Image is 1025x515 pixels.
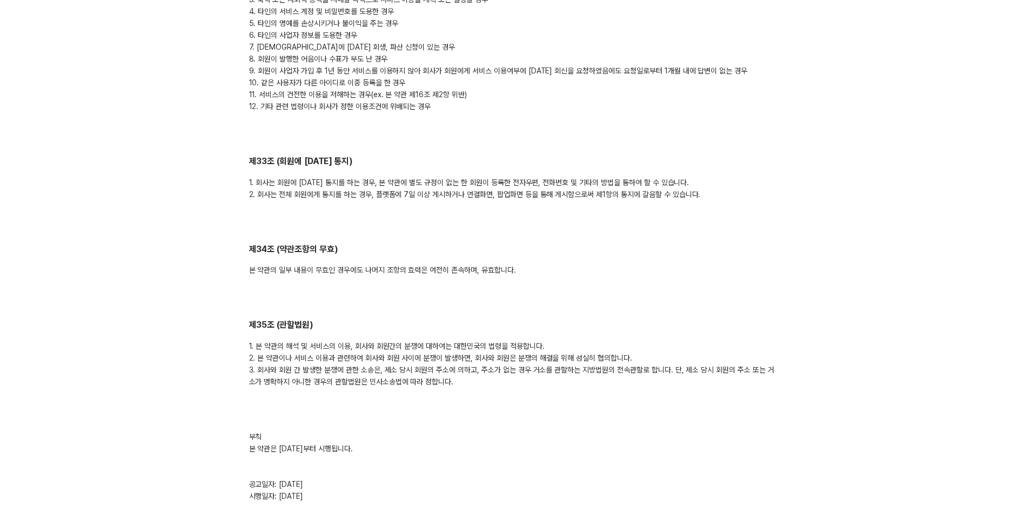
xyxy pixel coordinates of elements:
[249,177,776,200] div: 1. 회사는 회원에 [DATE] 통지를 하는 경우, 본 약관에 별도 규정이 없는 한 회원이 등록한 전자우편, 전화번호 및 기타의 방법을 통하여 할 수 있습니다. 2. 회사는 ...
[249,243,776,256] h2: 제34조 (약관조항의 무효)
[249,319,776,331] h2: 제35조 (관할법원)
[249,264,776,276] div: 본 약관의 일부 내용이 무효인 경우에도 나머지 조항의 효력은 여전히 존속하며, 유효합니다.
[249,431,776,502] div: 부칙 본 약관은 [DATE]부터 시행됩니다. 공고일자: [DATE] 시행일자: [DATE]
[249,155,776,168] h2: 제33조 (회원에 [DATE] 통지)
[249,340,776,388] div: 1. 본 약관의 해석 및 서비스의 이용, 회사와 회원간의 분쟁에 대하여는 대한민국의 법령을 적용합니다. 2. 본 약관이나 서비스 이용과 관련하여 회사와 회원 사이에 분쟁이 발...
